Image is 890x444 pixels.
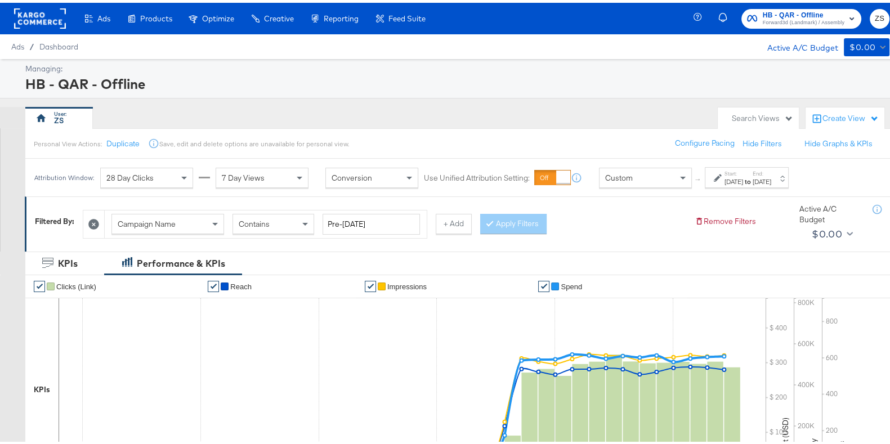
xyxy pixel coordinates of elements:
[34,171,95,179] div: Attribution Window:
[743,174,753,183] strong: to
[34,137,102,146] div: Personal View Actions:
[56,280,96,288] span: Clicks (Link)
[724,167,743,174] label: Start:
[106,170,154,180] span: 28 Day Clicks
[118,216,176,226] span: Campaign Name
[561,280,582,288] span: Spend
[724,174,743,183] div: [DATE]
[34,278,45,289] a: ✔
[763,16,844,25] span: Forward3d (Landmark) / Assembly
[763,7,844,19] span: HB - QAR - Offline
[58,254,78,267] div: KPIs
[222,170,265,180] span: 7 Day Views
[97,11,110,20] span: Ads
[436,211,472,231] button: + Add
[34,382,50,392] div: KPIs
[324,11,359,20] span: Reporting
[753,167,771,174] label: End:
[264,11,294,20] span: Creative
[753,174,771,183] div: [DATE]
[870,6,889,26] button: ZS
[230,280,252,288] span: Reach
[695,213,756,224] button: Remove Filters
[804,136,873,146] button: Hide Graphs & KPIs
[822,110,879,122] div: Create View
[849,38,875,52] div: $0.00
[137,254,225,267] div: Performance & KPIs
[332,170,372,180] span: Conversion
[743,136,782,146] button: Hide Filters
[799,201,861,222] div: Active A/C Budget
[140,11,172,20] span: Products
[39,39,78,48] a: Dashboard
[365,278,376,289] a: ✔
[159,137,349,146] div: Save, edit and delete options are unavailable for personal view.
[11,39,24,48] span: Ads
[667,131,743,151] button: Configure Pacing
[844,35,889,53] button: $0.00
[605,170,633,180] span: Custom
[741,6,861,26] button: HB - QAR - OfflineForward3d (Landmark) / Assembly
[874,10,885,23] span: ZS
[538,278,549,289] a: ✔
[755,35,838,52] div: Active A/C Budget
[24,39,39,48] span: /
[239,216,270,226] span: Contains
[807,222,855,240] button: $0.00
[812,223,842,240] div: $0.00
[106,136,140,146] button: Duplicate
[424,170,530,181] label: Use Unified Attribution Setting:
[202,11,234,20] span: Optimize
[323,211,420,232] input: Enter a search term
[25,61,887,71] div: Managing:
[35,213,74,224] div: Filtered By:
[208,278,219,289] a: ✔
[732,110,793,121] div: Search Views
[25,71,887,91] div: HB - QAR - Offline
[388,11,426,20] span: Feed Suite
[387,280,427,288] span: Impressions
[54,113,64,123] div: ZS
[693,175,704,179] span: ↑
